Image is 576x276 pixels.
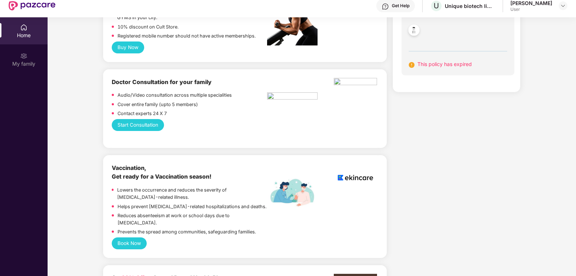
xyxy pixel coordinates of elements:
img: physica%20-%20Edited.png [334,78,377,87]
p: Registered mobile number should not have active memberships. [118,32,256,40]
span: U [434,1,439,10]
img: logoEkincare.png [334,164,377,192]
b: Vaccination, Get ready for a Vaccination season! [112,165,212,180]
img: pngtree-physiotherapy-physiotherapist-rehab-disability-stretching-png-image_6063262.png [267,92,318,102]
img: labelEkincare.png [267,178,318,207]
button: Start Consultation [112,119,164,131]
button: Book Now [112,237,146,249]
p: Audio/Video consultation across multiple specialities [118,92,232,99]
div: User [510,6,552,12]
p: Contact experts 24 X 7 [118,110,167,117]
img: svg+xml;base64,PHN2ZyBpZD0iSG9tZSIgeG1sbnM9Imh0dHA6Ly93d3cudzMub3JnLzIwMDAvc3ZnIiB3aWR0aD0iMjAiIG... [20,24,27,31]
p: Helps prevent [MEDICAL_DATA]-related hospitalizations and deaths. [118,203,266,210]
p: Reduces absenteeism at work or school days due to [MEDICAL_DATA]. [118,212,267,227]
b: Doctor Consultation for your family [112,79,212,86]
img: svg+xml;base64,PHN2ZyB3aWR0aD0iMjAiIGhlaWdodD0iMjAiIHZpZXdCb3g9IjAgMCAyMCAyMCIgZmlsbD0ibm9uZSIgeG... [20,52,27,60]
p: Prevents the spread among communities, safeguarding families. [118,228,256,236]
span: This policy has expired [417,61,472,67]
img: New Pazcare Logo [9,1,56,10]
img: svg+xml;base64,PHN2ZyBpZD0iSGVscC0zMngzMiIgeG1sbnM9Imh0dHA6Ly93d3cudzMub3JnLzIwMDAvc3ZnIiB3aWR0aD... [382,3,389,10]
img: svg+xml;base64,PHN2ZyBpZD0iRHJvcGRvd24tMzJ4MzIiIHhtbG5zPSJodHRwOi8vd3d3LnczLm9yZy8yMDAwL3N2ZyIgd2... [560,3,566,9]
p: Lowers the occurrence and reduces the severity of [MEDICAL_DATA]-related illness. [117,187,267,201]
button: Buy Now [112,41,144,53]
div: Unique biotech limited [445,3,495,9]
img: svg+xml;base64,PHN2ZyB4bWxucz0iaHR0cDovL3d3dy53My5vcmcvMjAwMC9zdmciIHdpZHRoPSIxNiIgaGVpZ2h0PSIxNi... [409,62,415,68]
img: svg+xml;base64,PHN2ZyB4bWxucz0iaHR0cDovL3d3dy53My5vcmcvMjAwMC9zdmciIHdpZHRoPSI0OC45NDMiIGhlaWdodD... [405,22,423,40]
p: 10% discount on Cult Store. [118,23,178,31]
div: Get Help [392,3,409,9]
p: Cover entire family (upto 5 members) [118,101,198,108]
